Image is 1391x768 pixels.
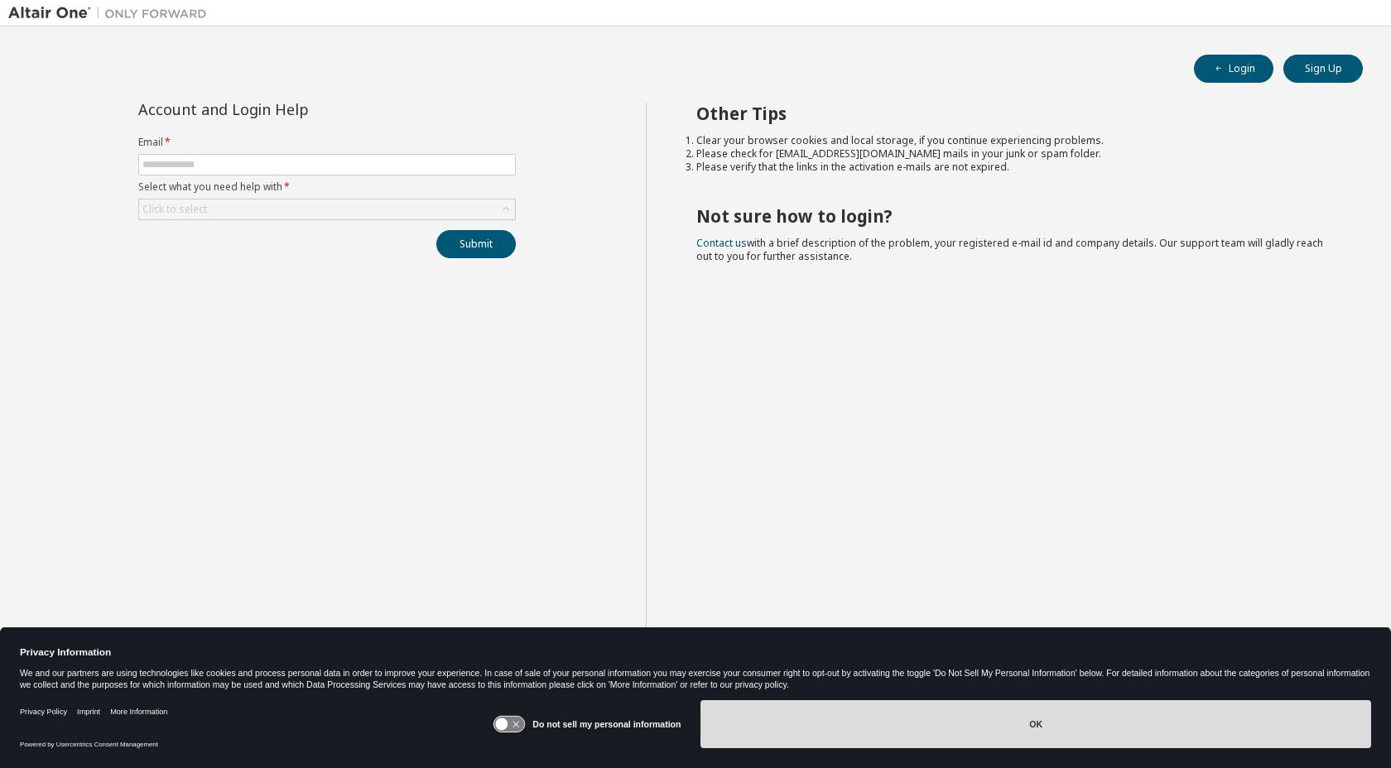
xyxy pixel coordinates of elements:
img: Altair One [8,5,215,22]
label: Email [138,136,516,149]
a: Contact us [696,236,747,250]
h2: Not sure how to login? [696,205,1334,227]
div: Account and Login Help [138,103,440,116]
label: Select what you need help with [138,180,516,194]
button: Login [1194,55,1273,83]
h2: Other Tips [696,103,1334,124]
div: Click to select [139,199,515,219]
li: Clear your browser cookies and local storage, if you continue experiencing problems. [696,134,1334,147]
li: Please verify that the links in the activation e-mails are not expired. [696,161,1334,174]
li: Please check for [EMAIL_ADDRESS][DOMAIN_NAME] mails in your junk or spam folder. [696,147,1334,161]
button: Sign Up [1283,55,1363,83]
button: Submit [436,230,516,258]
div: Click to select [142,203,207,216]
span: with a brief description of the problem, your registered e-mail id and company details. Our suppo... [696,236,1323,263]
